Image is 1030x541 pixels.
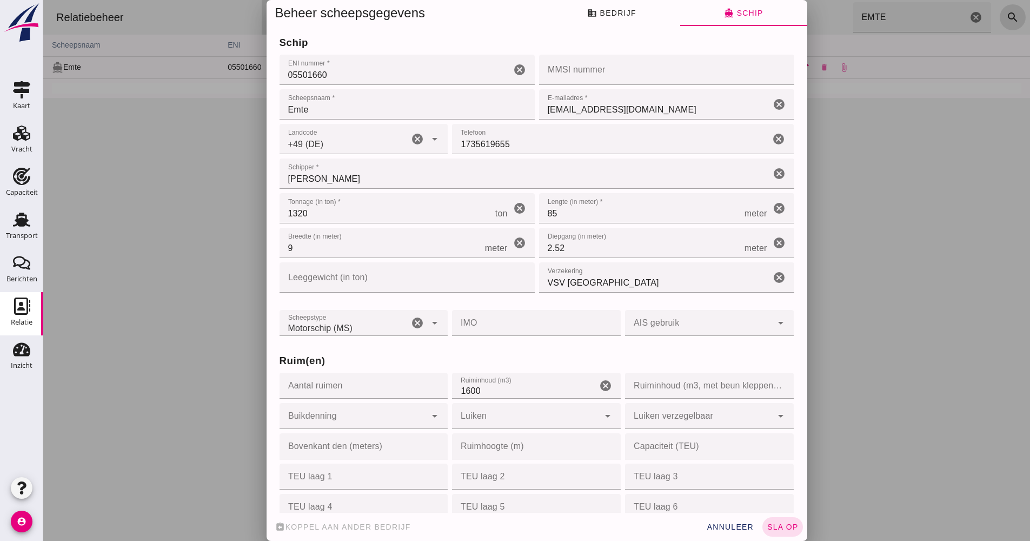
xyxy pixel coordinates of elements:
[11,511,32,532] i: account_circle
[6,189,38,196] div: Capaciteit
[13,102,30,109] div: Kaart
[2,3,41,43] img: logo-small.a267ee39.svg
[11,146,32,153] div: Vracht
[11,362,32,369] div: Inzicht
[11,319,32,326] div: Relatie
[6,232,38,239] div: Transport
[6,275,37,282] div: Berichten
